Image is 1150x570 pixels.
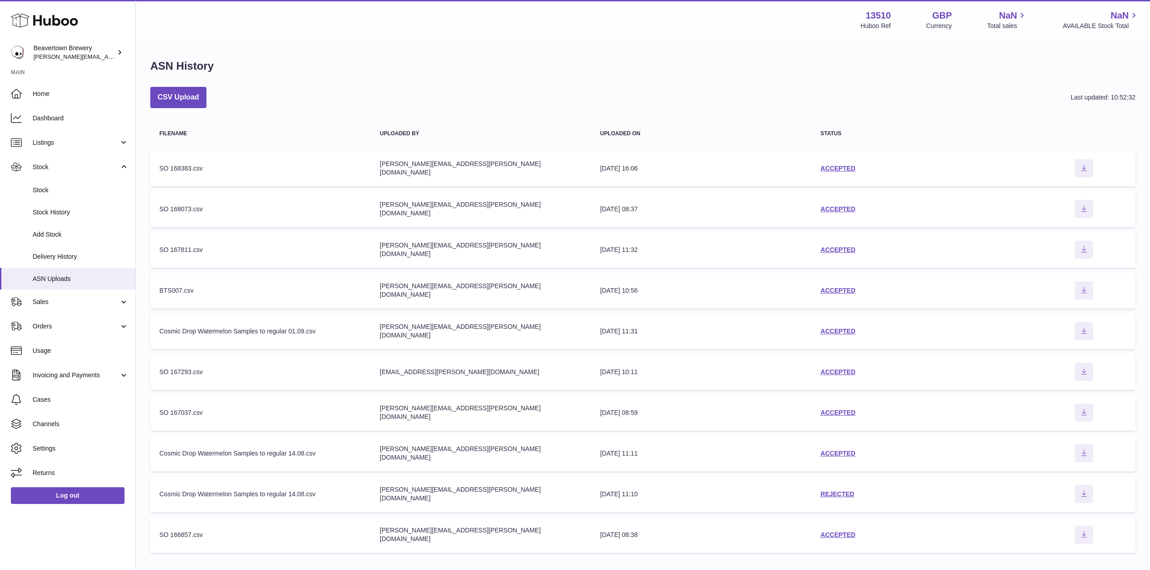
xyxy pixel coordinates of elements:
[33,230,129,239] span: Add Stock
[380,368,582,376] div: [EMAIL_ADDRESS][PERSON_NAME][DOMAIN_NAME]
[380,200,582,218] div: [PERSON_NAME][EMAIL_ADDRESS][PERSON_NAME][DOMAIN_NAME]
[371,122,591,146] th: Uploaded by
[150,59,214,73] h1: ASN History
[1075,322,1093,340] button: Download ASN file
[11,46,24,59] img: Matthew.McCormack@beavertownbrewery.co.uk
[159,449,362,458] div: Cosmic Drop Watermelon Samples to regular 14.08.csv
[1075,404,1093,422] button: Download ASN file
[1111,9,1129,22] span: NaN
[33,163,119,171] span: Stock
[159,246,362,254] div: SO 167811.csv
[1075,526,1093,544] button: Download ASN file
[159,205,362,214] div: SO 168073.csv
[33,444,129,453] span: Settings
[380,404,582,421] div: [PERSON_NAME][EMAIL_ADDRESS][PERSON_NAME][DOMAIN_NAME]
[820,287,855,294] a: ACCEPTED
[33,138,119,147] span: Listings
[999,9,1017,22] span: NaN
[861,22,891,30] div: Huboo Ref
[33,420,129,428] span: Channels
[600,205,803,214] div: [DATE] 08:37
[820,246,855,253] a: ACCEPTED
[159,164,362,173] div: SO 168383.csv
[380,282,582,299] div: [PERSON_NAME][EMAIL_ADDRESS][PERSON_NAME][DOMAIN_NAME]
[34,53,230,60] span: [PERSON_NAME][EMAIL_ADDRESS][PERSON_NAME][DOMAIN_NAME]
[866,9,891,22] strong: 13510
[1063,9,1139,30] a: NaN AVAILABLE Stock Total
[926,22,952,30] div: Currency
[600,490,803,499] div: [DATE] 11:10
[33,298,119,306] span: Sales
[380,485,582,503] div: [PERSON_NAME][EMAIL_ADDRESS][PERSON_NAME][DOMAIN_NAME]
[987,9,1027,30] a: NaN Total sales
[820,165,855,172] a: ACCEPTED
[11,487,125,503] a: Log out
[33,252,129,261] span: Delivery History
[1075,200,1093,218] button: Download ASN file
[380,241,582,258] div: [PERSON_NAME][EMAIL_ADDRESS][PERSON_NAME][DOMAIN_NAME]
[820,490,854,498] a: REJECTED
[33,275,129,283] span: ASN Uploads
[820,409,855,416] a: ACCEPTED
[820,205,855,213] a: ACCEPTED
[150,122,371,146] th: Filename
[380,445,582,462] div: [PERSON_NAME][EMAIL_ADDRESS][PERSON_NAME][DOMAIN_NAME]
[600,246,803,254] div: [DATE] 11:32
[380,526,582,543] div: [PERSON_NAME][EMAIL_ADDRESS][PERSON_NAME][DOMAIN_NAME]
[159,531,362,539] div: SO 166857.csv
[820,328,855,335] a: ACCEPTED
[600,449,803,458] div: [DATE] 11:11
[159,490,362,499] div: Cosmic Drop Watermelon Samples to regular 14.08.csv
[1075,241,1093,259] button: Download ASN file
[159,368,362,376] div: SO 167293.csv
[591,122,812,146] th: Uploaded on
[150,87,206,108] button: CSV Upload
[33,347,129,355] span: Usage
[159,327,362,336] div: Cosmic Drop Watermelon Samples to regular 01.09.csv
[33,114,129,123] span: Dashboard
[600,368,803,376] div: [DATE] 10:11
[600,286,803,295] div: [DATE] 10:56
[1075,485,1093,503] button: Download ASN file
[987,22,1027,30] span: Total sales
[33,186,129,195] span: Stock
[33,371,119,380] span: Invoicing and Payments
[820,450,855,457] a: ACCEPTED
[33,90,129,98] span: Home
[33,208,129,217] span: Stock History
[159,408,362,417] div: SO 167037.csv
[1032,122,1136,146] th: actions
[1075,281,1093,299] button: Download ASN file
[33,322,119,331] span: Orders
[820,368,855,375] a: ACCEPTED
[820,531,855,538] a: ACCEPTED
[1075,363,1093,381] button: Download ASN file
[600,531,803,539] div: [DATE] 08:38
[811,122,1032,146] th: Status
[600,327,803,336] div: [DATE] 11:31
[380,323,582,340] div: [PERSON_NAME][EMAIL_ADDRESS][PERSON_NAME][DOMAIN_NAME]
[33,395,129,404] span: Cases
[600,164,803,173] div: [DATE] 16:06
[932,9,952,22] strong: GBP
[159,286,362,295] div: BTS007.csv
[1075,159,1093,177] button: Download ASN file
[1075,444,1093,462] button: Download ASN file
[600,408,803,417] div: [DATE] 08:59
[1071,93,1136,102] div: Last updated: 10:52:32
[1063,22,1139,30] span: AVAILABLE Stock Total
[33,469,129,477] span: Returns
[380,160,582,177] div: [PERSON_NAME][EMAIL_ADDRESS][PERSON_NAME][DOMAIN_NAME]
[34,44,115,61] div: Beavertown Brewery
